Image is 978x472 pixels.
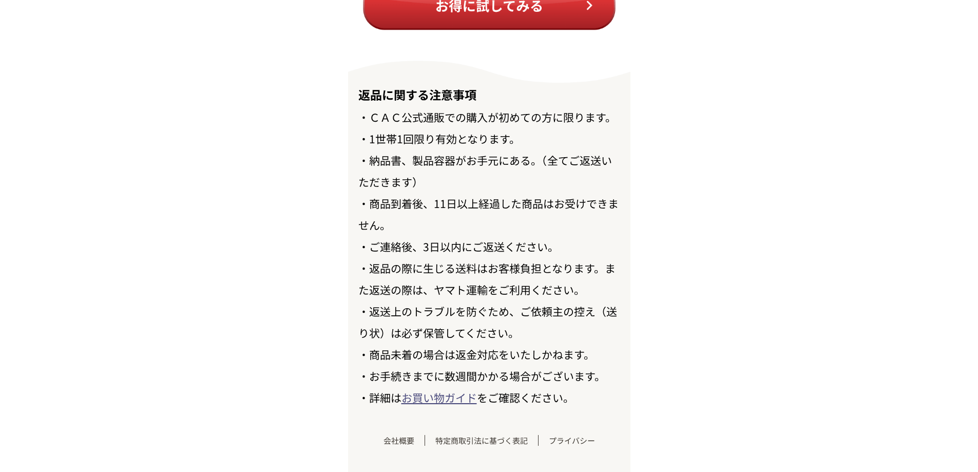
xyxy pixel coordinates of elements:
[401,390,477,405] a: お買い物ガイド
[358,86,476,103] span: 返品に関する注意事項
[373,435,425,446] a: 会社概要
[539,435,605,446] a: プライバシー
[348,83,630,408] div: ・ＣＡＣ公式通販での購入が初めての方に限ります。 ・1世帯1回限り有効となります。 ・納品書、製品容器がお手元にある。（全てご返送いただきます） ・商品到着後、11日以上経過した商品はお受けでき...
[425,435,539,446] a: 特定商取引法に基づく表記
